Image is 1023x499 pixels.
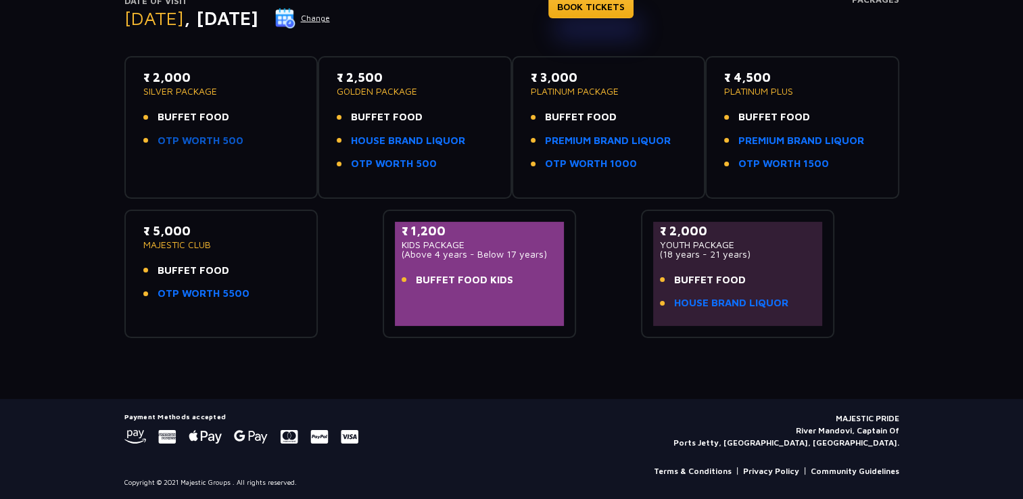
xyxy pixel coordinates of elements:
a: OTP WORTH 500 [158,133,243,149]
span: BUFFET FOOD [158,263,229,279]
p: PLATINUM PLUS [724,87,880,96]
a: OTP WORTH 5500 [158,286,249,302]
p: ₹ 1,200 [402,222,558,240]
a: PREMIUM BRAND LIQUOR [738,133,864,149]
span: BUFFET FOOD [674,272,746,288]
button: Change [275,7,331,29]
a: HOUSE BRAND LIQUOR [674,295,788,311]
h5: Payment Methods accepted [124,412,358,421]
p: KIDS PACKAGE [402,240,558,249]
p: GOLDEN PACKAGE [337,87,493,96]
span: , [DATE] [184,7,258,29]
p: ₹ 2,000 [660,222,816,240]
p: YOUTH PACKAGE [660,240,816,249]
p: SILVER PACKAGE [143,87,300,96]
span: BUFFET FOOD [738,110,810,125]
p: ₹ 4,500 [724,68,880,87]
span: BUFFET FOOD [545,110,617,125]
a: Terms & Conditions [654,465,732,477]
p: (Above 4 years - Below 17 years) [402,249,558,259]
a: OTP WORTH 1000 [545,156,637,172]
a: OTP WORTH 1500 [738,156,829,172]
p: MAJESTIC CLUB [143,240,300,249]
span: BUFFET FOOD [158,110,229,125]
a: Privacy Policy [743,465,799,477]
p: MAJESTIC PRIDE River Mandovi, Captain Of Ports Jetty, [GEOGRAPHIC_DATA], [GEOGRAPHIC_DATA]. [673,412,899,449]
p: ₹ 2,500 [337,68,493,87]
span: [DATE] [124,7,184,29]
a: PREMIUM BRAND LIQUOR [545,133,671,149]
a: Community Guidelines [811,465,899,477]
span: BUFFET FOOD [351,110,423,125]
p: PLATINUM PACKAGE [531,87,687,96]
p: Copyright © 2021 Majestic Groups . All rights reserved. [124,477,297,488]
a: OTP WORTH 500 [351,156,437,172]
p: ₹ 5,000 [143,222,300,240]
p: ₹ 2,000 [143,68,300,87]
p: (18 years - 21 years) [660,249,816,259]
a: HOUSE BRAND LIQUOR [351,133,465,149]
p: ₹ 3,000 [531,68,687,87]
span: BUFFET FOOD KIDS [416,272,513,288]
